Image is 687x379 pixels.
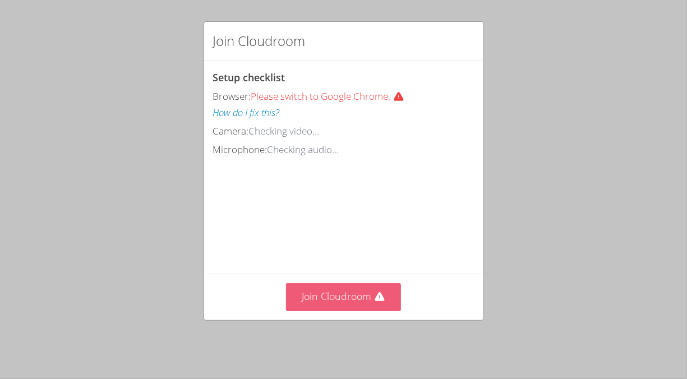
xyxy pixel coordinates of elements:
[213,31,306,51] h2: Join Cloudroom
[249,124,320,137] span: Checking video...
[251,90,409,103] span: Please switch to Google Chrome.
[213,105,280,121] button: How do I fix this?
[268,143,339,156] span: Checking audio...
[213,124,249,137] span: Camera:
[286,283,401,311] button: Join Cloudroom
[213,143,268,156] span: Microphone:
[213,90,251,103] span: Browser:
[213,71,285,84] span: Setup checklist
